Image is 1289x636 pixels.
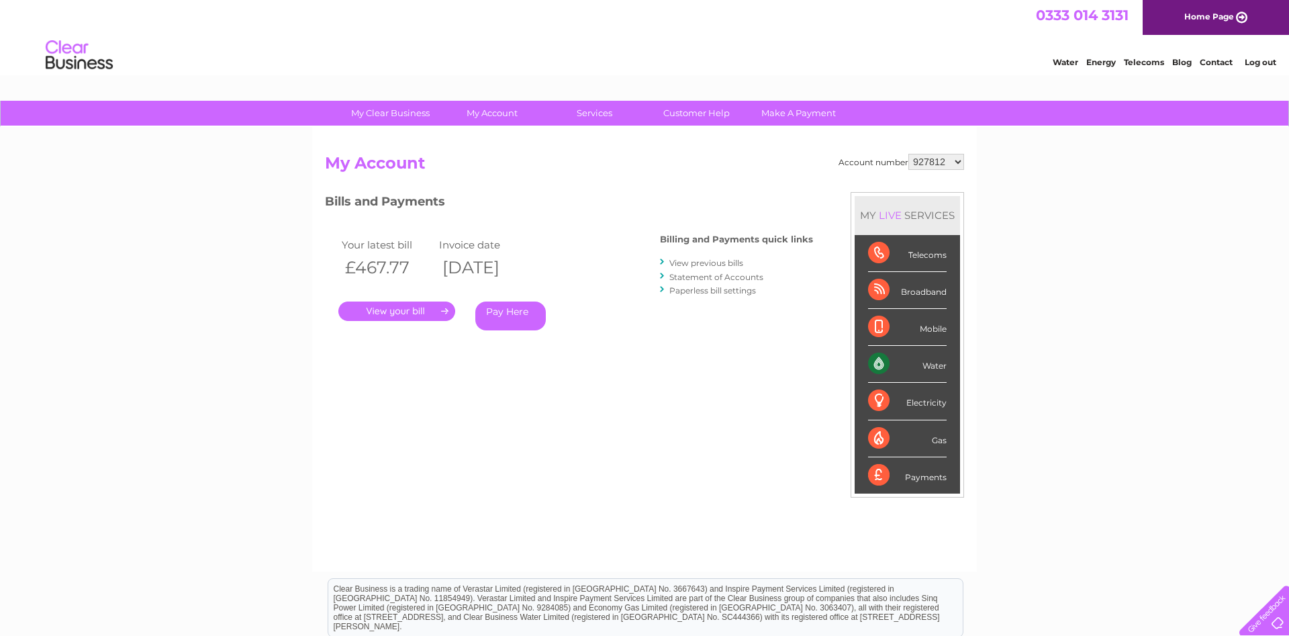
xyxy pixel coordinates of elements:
[1086,57,1116,67] a: Energy
[475,302,546,330] a: Pay Here
[855,196,960,234] div: MY SERVICES
[539,101,650,126] a: Services
[325,154,964,179] h2: My Account
[1172,57,1192,67] a: Blog
[868,309,947,346] div: Mobile
[338,236,436,254] td: Your latest bill
[335,101,446,126] a: My Clear Business
[436,236,533,254] td: Invoice date
[839,154,964,170] div: Account number
[1200,57,1233,67] a: Contact
[669,272,763,282] a: Statement of Accounts
[45,35,113,76] img: logo.png
[1245,57,1276,67] a: Log out
[1124,57,1164,67] a: Telecoms
[868,272,947,309] div: Broadband
[338,254,436,281] th: £467.77
[868,346,947,383] div: Water
[436,254,533,281] th: [DATE]
[868,235,947,272] div: Telecoms
[743,101,854,126] a: Make A Payment
[876,209,904,222] div: LIVE
[868,457,947,494] div: Payments
[868,383,947,420] div: Electricity
[660,234,813,244] h4: Billing and Payments quick links
[328,7,963,65] div: Clear Business is a trading name of Verastar Limited (registered in [GEOGRAPHIC_DATA] No. 3667643...
[669,285,756,296] a: Paperless bill settings
[1053,57,1078,67] a: Water
[338,302,455,321] a: .
[325,192,813,216] h3: Bills and Payments
[641,101,752,126] a: Customer Help
[868,420,947,457] div: Gas
[1036,7,1129,24] a: 0333 014 3131
[669,258,743,268] a: View previous bills
[437,101,548,126] a: My Account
